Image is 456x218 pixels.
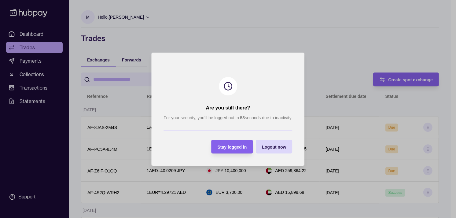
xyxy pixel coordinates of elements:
p: For your security, you’ll be logged out in seconds due to inactivity. [164,114,292,121]
h2: Are you still there? [206,105,250,111]
span: Logout now [262,144,286,149]
span: Stay logged in [218,144,247,149]
button: Stay logged in [211,140,253,153]
strong: 53 [240,115,245,120]
button: Logout now [256,140,292,153]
